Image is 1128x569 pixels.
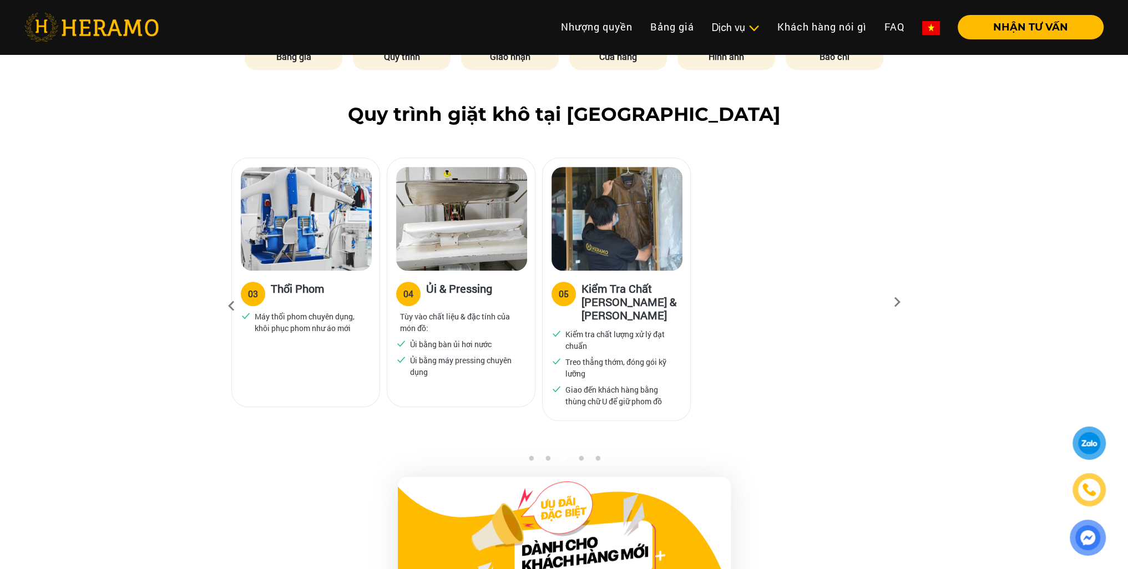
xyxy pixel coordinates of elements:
[400,311,522,334] p: Tùy vào chất liệu & đặc tính của món đồ:
[1083,483,1096,496] img: phone-icon
[255,311,367,334] p: Máy thổi phom chuyên dụng, khôi phục phom như áo mới
[552,167,682,271] img: heramo-quy-trinh-giat-hap-tieu-chuan-buoc-5
[677,50,775,63] p: Hình ảnh
[552,384,562,394] img: checked.svg
[552,15,641,39] a: Nhượng quyền
[712,20,760,35] div: Dịch vụ
[748,23,760,34] img: subToggleIcon
[641,15,703,39] a: Bảng giá
[565,356,677,379] p: Treo thẳng thớm, đóng gói kỹ lưỡng
[403,287,413,301] div: 04
[552,356,562,366] img: checked.svg
[581,282,681,322] h3: Kiểm Tra Chất [PERSON_NAME] & [PERSON_NAME]
[353,50,451,63] p: Quy trình
[525,455,537,466] button: 1
[552,328,562,338] img: checked.svg
[245,50,342,63] p: Bảng giá
[922,21,940,35] img: vn-flag.png
[241,167,372,271] img: heramo-quy-trinh-giat-hap-tieu-chuan-buoc-3
[565,384,677,407] p: Giao đến khách hàng bằng thùng chữ U để giữ phom đồ
[565,328,677,352] p: Kiểm tra chất lượng xử lý đạt chuẩn
[958,15,1104,39] button: NHẬN TƯ VẤN
[426,282,492,304] h3: Ủi & Pressing
[592,455,603,466] button: 5
[410,338,492,350] p: Ủi bằng bàn ủi hơi nước
[876,15,913,39] a: FAQ
[396,354,406,364] img: checked.svg
[410,354,522,378] p: Ủi bằng máy pressing chuyên dụng
[461,50,559,63] p: Giao nhận
[1073,473,1106,506] a: phone-icon
[768,15,876,39] a: Khách hàng nói gì
[786,50,883,63] p: Báo chí
[241,311,251,321] img: checked.svg
[559,287,569,301] div: 05
[559,455,570,466] button: 3
[24,13,159,42] img: heramo-logo.png
[949,22,1104,32] a: NHẬN TƯ VẤN
[575,455,586,466] button: 4
[271,282,324,304] h3: Thổi Phom
[248,287,258,301] div: 03
[542,455,553,466] button: 2
[24,103,1104,126] h2: Quy trình giặt khô tại [GEOGRAPHIC_DATA]
[396,338,406,348] img: checked.svg
[396,167,527,271] img: heramo-quy-trinh-giat-hap-tieu-chuan-buoc-4
[569,50,667,63] p: Cửa hàng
